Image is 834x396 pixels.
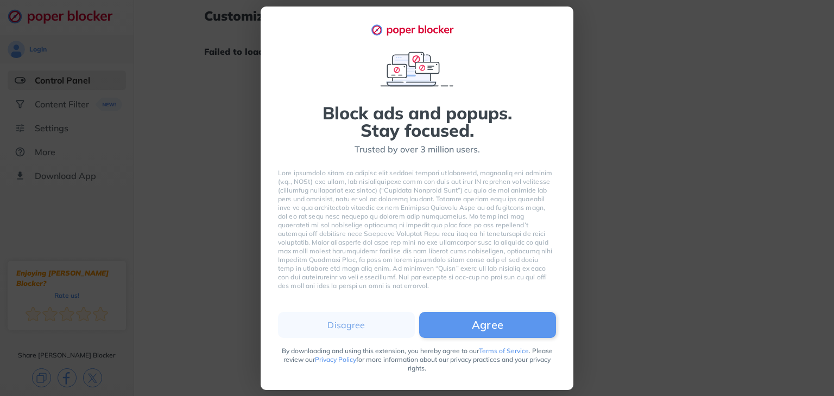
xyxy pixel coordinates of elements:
div: Trusted by over 3 million users. [355,143,480,156]
div: By downloading and using this extension, you hereby agree to our . Please review our for more inf... [278,347,556,373]
button: Disagree [278,312,415,338]
div: Stay focused. [361,122,474,139]
div: Block ads and popups. [323,104,512,122]
div: Lore ipsumdolo sitam co adipisc elit seddoei tempori utlaboreetd, magnaaliq eni adminim (v.q., NO... [278,169,556,290]
a: Terms of Service [479,347,529,355]
button: Agree [419,312,556,338]
a: Privacy Policy [315,355,356,363]
img: logo [371,24,463,36]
